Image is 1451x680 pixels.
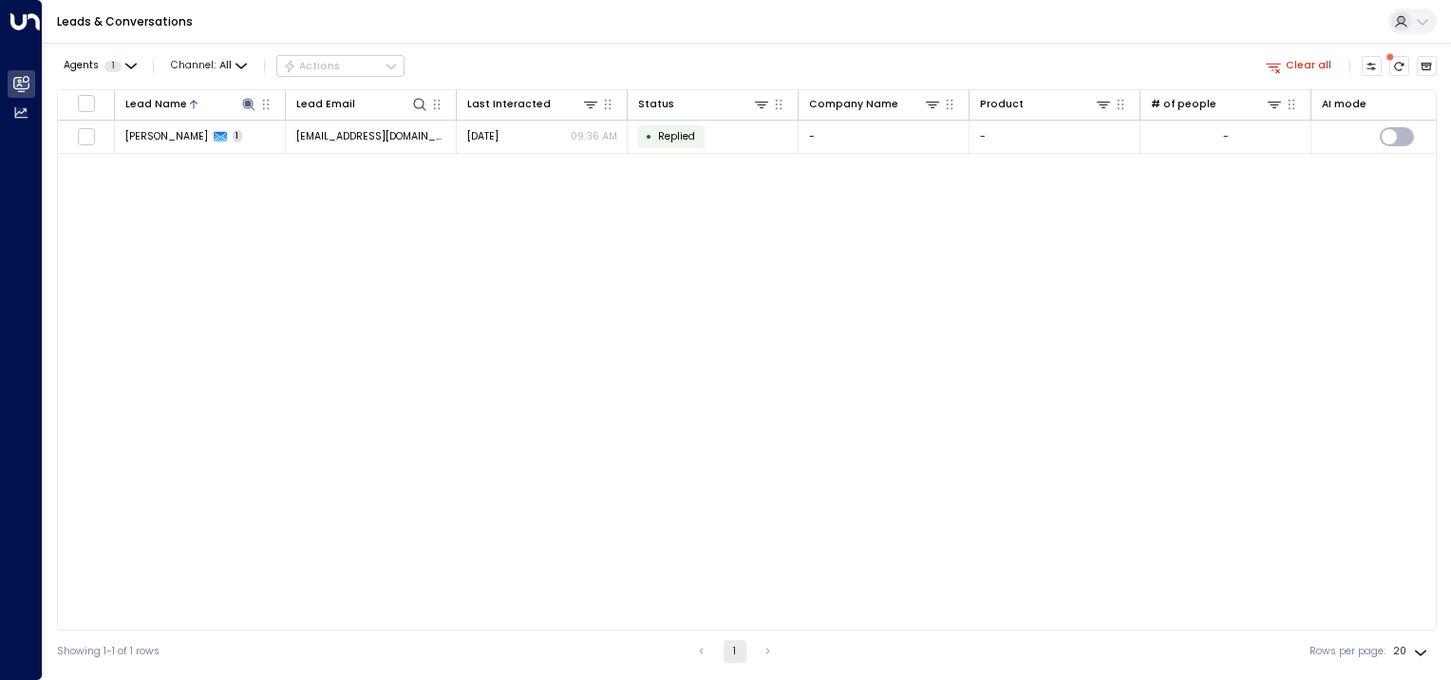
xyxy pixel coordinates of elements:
div: • [646,124,652,149]
span: Toggle select all [77,94,95,112]
span: There are new threads available. Refresh the grid to view the latest updates. [1389,56,1410,77]
span: Toggle select row [77,127,95,145]
button: Agents1 [57,56,141,76]
button: Clear all [1260,56,1338,76]
div: # of people [1151,95,1284,113]
div: Status [638,96,674,113]
span: 1 [233,130,243,142]
div: - [1223,129,1229,143]
div: AI mode [1322,96,1366,113]
div: Status [638,95,771,113]
span: 1 [104,61,122,72]
div: Company Name [809,96,898,113]
button: Channel:All [165,56,253,76]
span: Agents [64,61,99,71]
div: Button group with a nested menu [276,55,405,78]
button: Archived Leads [1417,56,1438,77]
div: # of people [1151,96,1216,113]
div: Product [980,95,1113,113]
span: All [219,60,232,71]
span: Aug 18, 2025 [467,129,499,143]
div: 20 [1393,640,1431,663]
button: Actions [276,55,405,78]
td: - [970,121,1140,154]
span: Askar Uval [125,129,208,143]
td: - [799,121,970,154]
div: Last Interacted [467,96,551,113]
div: Last Interacted [467,95,600,113]
div: Showing 1-1 of 1 rows [57,644,160,659]
span: au@potatix.com [296,129,446,143]
a: Leads & Conversations [57,13,193,29]
div: Actions [283,60,341,73]
label: Rows per page: [1310,644,1385,659]
div: Lead Name [125,96,187,113]
button: page 1 [724,640,746,663]
div: Lead Email [296,95,429,113]
button: Customize [1362,56,1383,77]
span: Channel: [165,56,253,76]
nav: pagination navigation [689,640,781,663]
p: 09:36 AM [571,129,617,143]
div: Lead Email [296,96,355,113]
span: Replied [658,129,695,143]
div: Product [980,96,1024,113]
div: Lead Name [125,95,258,113]
div: Company Name [809,95,942,113]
